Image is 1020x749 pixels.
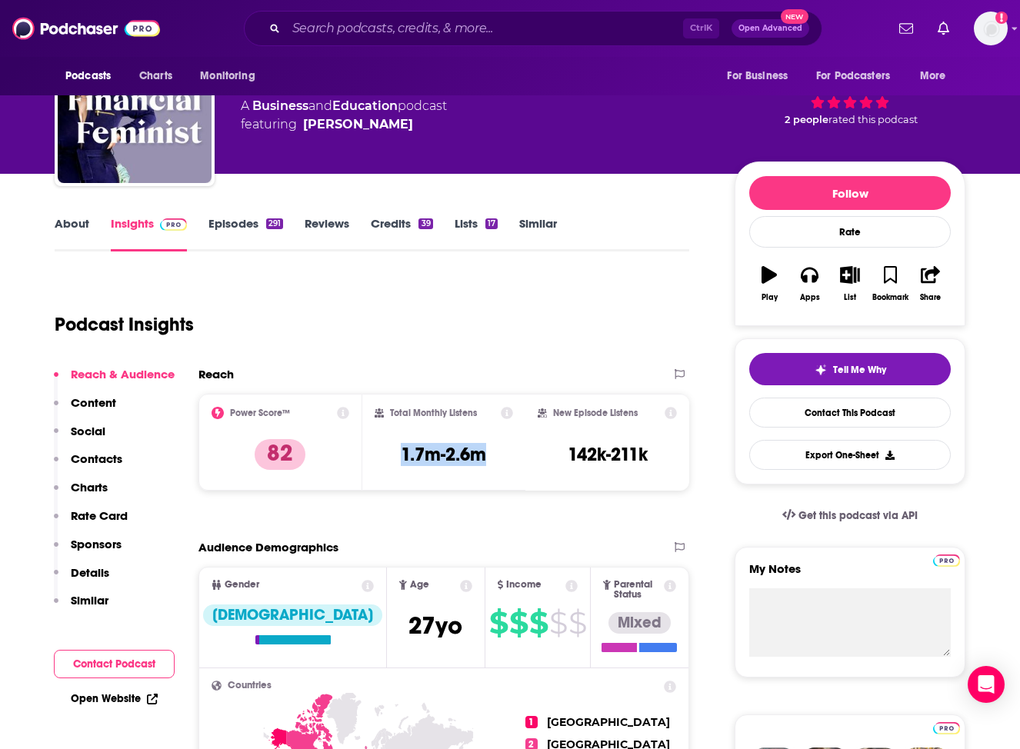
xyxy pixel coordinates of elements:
[995,12,1008,24] svg: Add a profile image
[933,720,960,734] a: Pro website
[781,9,808,24] span: New
[71,480,108,494] p: Charts
[54,593,108,621] button: Similar
[614,580,662,600] span: Parental Status
[749,561,951,588] label: My Notes
[749,353,951,385] button: tell me why sparkleTell Me Why
[932,15,955,42] a: Show notifications dropdown
[798,509,918,522] span: Get this podcast via API
[920,65,946,87] span: More
[525,716,538,728] span: 1
[749,440,951,470] button: Export One-Sheet
[189,62,275,91] button: open menu
[54,395,116,424] button: Content
[785,114,828,125] span: 2 people
[727,65,788,87] span: For Business
[844,293,856,302] div: List
[683,18,719,38] span: Ctrl K
[255,439,305,470] p: 82
[332,98,398,113] a: Education
[55,62,131,91] button: open menu
[762,293,778,302] div: Play
[54,367,175,395] button: Reach & Audience
[909,62,965,91] button: open menu
[553,408,638,418] h2: New Episode Listens
[198,540,338,554] h2: Audience Demographics
[489,611,508,635] span: $
[54,565,109,594] button: Details
[485,218,498,229] div: 17
[547,715,670,729] span: [GEOGRAPHIC_DATA]
[54,424,105,452] button: Social
[54,451,122,480] button: Contacts
[920,293,941,302] div: Share
[893,15,919,42] a: Show notifications dropdown
[225,580,259,590] span: Gender
[71,395,116,410] p: Content
[139,65,172,87] span: Charts
[208,216,283,251] a: Episodes291
[716,62,807,91] button: open menu
[933,554,960,567] img: Podchaser Pro
[529,611,548,635] span: $
[974,12,1008,45] button: Show profile menu
[519,216,557,251] a: Similar
[911,256,951,311] button: Share
[303,115,413,134] a: Tori Dunlap
[203,604,382,626] div: [DEMOGRAPHIC_DATA]
[968,666,1005,703] div: Open Intercom Messenger
[568,611,586,635] span: $
[71,565,109,580] p: Details
[455,216,498,251] a: Lists17
[241,97,447,134] div: A podcast
[872,293,908,302] div: Bookmark
[71,508,128,523] p: Rate Card
[228,681,272,691] span: Countries
[608,612,671,634] div: Mixed
[286,16,683,41] input: Search podcasts, credits, & more...
[54,650,175,678] button: Contact Podcast
[71,692,158,705] a: Open Website
[58,29,212,183] img: Financial Feminist
[732,19,809,38] button: Open AdvancedNew
[266,218,283,229] div: 291
[241,115,447,134] span: featuring
[418,218,432,229] div: 39
[12,14,160,43] img: Podchaser - Follow, Share and Rate Podcasts
[410,580,429,590] span: Age
[789,256,829,311] button: Apps
[305,216,349,251] a: Reviews
[71,451,122,466] p: Contacts
[111,216,187,251] a: InsightsPodchaser Pro
[65,65,111,87] span: Podcasts
[252,98,308,113] a: Business
[815,364,827,376] img: tell me why sparkle
[54,508,128,537] button: Rate Card
[401,443,486,466] h3: 1.7m-2.6m
[828,114,918,125] span: rated this podcast
[160,218,187,231] img: Podchaser Pro
[244,11,822,46] div: Search podcasts, credits, & more...
[830,256,870,311] button: List
[933,722,960,734] img: Podchaser Pro
[54,480,108,508] button: Charts
[568,443,648,466] h3: 142k-211k
[55,216,89,251] a: About
[509,611,528,635] span: $
[200,65,255,87] span: Monitoring
[408,611,462,641] span: 27 yo
[749,398,951,428] a: Contact This Podcast
[71,367,175,381] p: Reach & Audience
[230,408,290,418] h2: Power Score™
[549,611,567,635] span: $
[749,216,951,248] div: Rate
[54,537,122,565] button: Sponsors
[390,408,477,418] h2: Total Monthly Listens
[974,12,1008,45] span: Logged in as gmalloy
[71,424,105,438] p: Social
[974,12,1008,45] img: User Profile
[870,256,910,311] button: Bookmark
[749,256,789,311] button: Play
